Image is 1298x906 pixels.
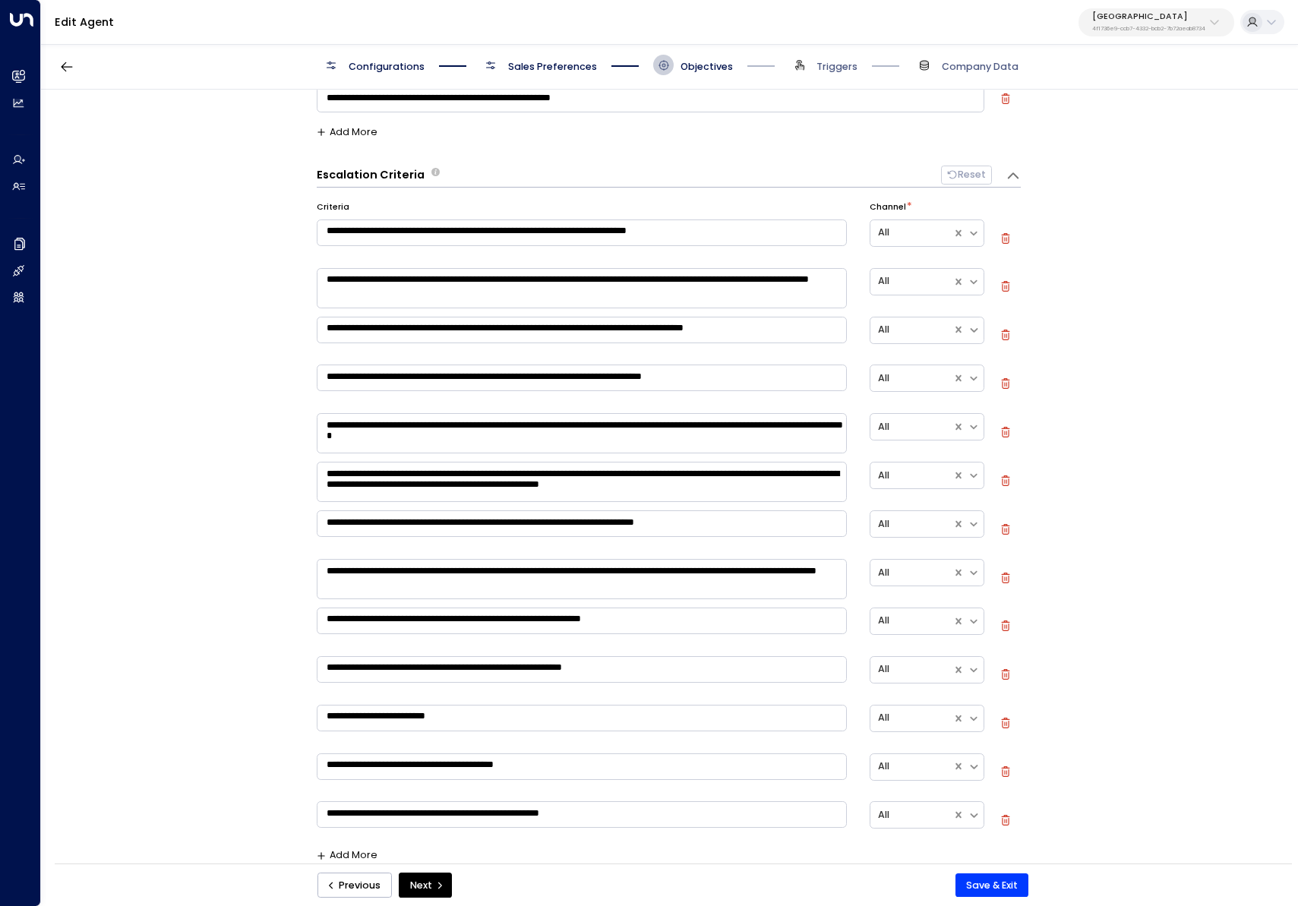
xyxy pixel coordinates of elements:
button: Add More [317,850,377,860]
span: Objectives [681,60,733,74]
button: Add More [317,127,377,137]
button: Previous [317,873,392,898]
div: Escalation CriteriaDefine the scenarios in which the AI agent should escalate the conversation to... [317,188,1021,879]
span: Configurations [349,60,425,74]
a: Edit Agent [55,14,114,30]
span: Sales Preferences [508,60,597,74]
p: [GEOGRAPHIC_DATA] [1092,12,1205,21]
button: [GEOGRAPHIC_DATA]4f1736e9-ccb7-4332-bcb2-7b72aeab8734 [1079,8,1234,36]
span: Define the scenarios in which the AI agent should escalate the conversation to human sales repres... [431,167,440,183]
div: Escalation CriteriaDefine the scenarios in which the AI agent should escalate the conversation to... [317,166,1021,188]
span: Triggers [816,60,857,74]
label: Criteria [317,201,349,213]
label: Channel [870,201,906,213]
button: Save & Exit [955,873,1029,898]
span: Company Data [942,60,1019,74]
button: Next [399,873,452,898]
h3: Escalation Criteria [317,167,425,183]
p: 4f1736e9-ccb7-4332-bcb2-7b72aeab8734 [1092,26,1205,32]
